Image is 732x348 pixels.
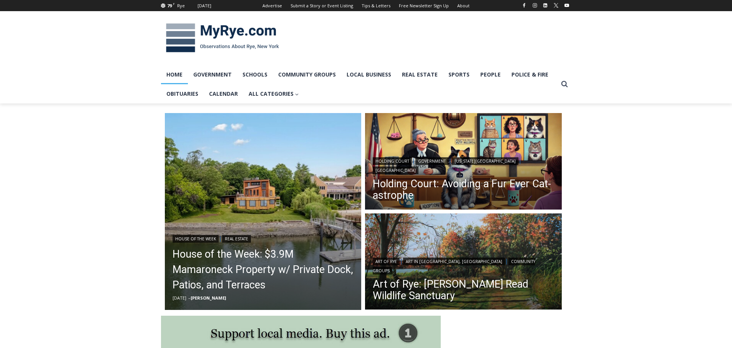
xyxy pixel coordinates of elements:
a: House of the Week: $3.9M Mamaroneck Property w/ Private Dock, Patios, and Terraces [173,246,354,293]
a: Linkedin [541,1,550,10]
img: DALLE 2025-08-10 Holding Court - humorous cat custody trial [365,113,562,211]
a: Art in [GEOGRAPHIC_DATA], [GEOGRAPHIC_DATA] [403,258,505,265]
div: | | | [373,156,554,174]
img: MyRye.com [161,18,284,58]
a: Read More Art of Rye: Edith G. Read Wildlife Sanctuary [365,213,562,312]
a: Holding Court: Avoiding a Fur Ever Cat-astrophe [373,178,554,201]
div: Rye [177,2,185,9]
a: [PERSON_NAME] [191,295,226,301]
div: [DATE] [198,2,211,9]
button: View Search Form [558,77,571,91]
a: Art of Rye: [PERSON_NAME] Read Wildlife Sanctuary [373,278,554,301]
a: Instagram [530,1,539,10]
a: Schools [237,65,273,84]
a: People [475,65,506,84]
a: Facebook [520,1,529,10]
a: Real Estate [222,235,251,243]
a: Real Estate [397,65,443,84]
a: Home [161,65,188,84]
a: YouTube [562,1,571,10]
a: Sports [443,65,475,84]
div: | [173,233,354,243]
a: Read More House of the Week: $3.9M Mamaroneck Property w/ Private Dock, Patios, and Terraces [165,113,362,310]
a: X [551,1,561,10]
a: Calendar [204,84,243,103]
span: 79 [167,3,172,8]
img: (PHOTO: Edith G. Read Wildlife Sanctuary (Acrylic 12x24). Trail along Playland Lake. By Elizabeth... [365,213,562,312]
img: 1160 Greacen Point Road, Mamaroneck [165,113,362,310]
a: Read More Holding Court: Avoiding a Fur Ever Cat-astrophe [365,113,562,211]
a: [US_STATE][GEOGRAPHIC_DATA] [452,157,518,165]
a: Obituaries [161,84,204,103]
time: [DATE] [173,295,186,301]
a: House of the Week [173,235,219,243]
span: F [173,2,175,6]
nav: Primary Navigation [161,65,558,104]
span: All Categories [249,90,299,98]
a: Holding Court [373,157,412,165]
a: [GEOGRAPHIC_DATA] [373,167,418,174]
a: Local Business [341,65,397,84]
a: All Categories [243,84,304,103]
a: Community Groups [273,65,341,84]
span: – [188,295,191,301]
div: | | [373,256,554,275]
a: Government [188,65,237,84]
a: Art of Rye [373,258,400,265]
a: Government [415,157,448,165]
a: Police & Fire [506,65,554,84]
